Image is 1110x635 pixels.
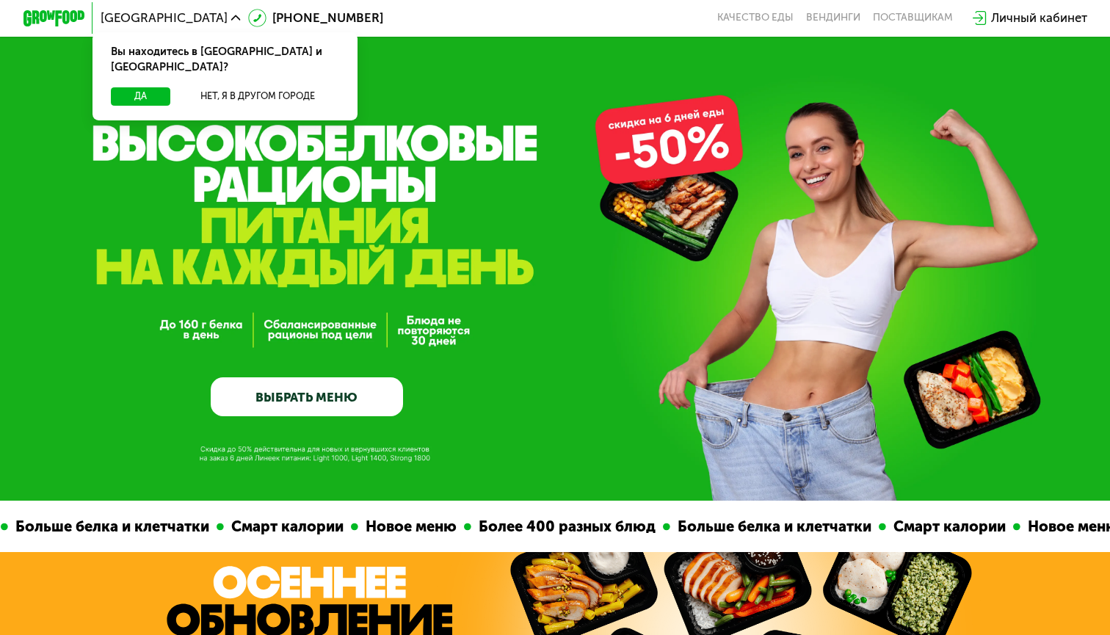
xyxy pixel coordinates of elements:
div: Личный кабинет [991,9,1087,27]
div: Более 400 разных блюд [446,515,638,538]
span: [GEOGRAPHIC_DATA] [101,12,228,24]
div: Новое меню [333,515,439,538]
a: ВЫБРАТЬ МЕНЮ [211,377,402,416]
button: Нет, я в другом городе [177,87,339,106]
div: Смарт калории [199,515,326,538]
div: поставщикам [873,12,953,24]
div: Смарт калории [861,515,988,538]
a: Вендинги [806,12,860,24]
div: Больше белка и клетчатки [645,515,854,538]
div: Вы находитесь в [GEOGRAPHIC_DATA] и [GEOGRAPHIC_DATA]? [92,32,358,88]
a: [PHONE_NUMBER] [248,9,384,27]
div: Новое меню [995,515,1101,538]
button: Да [111,87,170,106]
a: Качество еды [717,12,794,24]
